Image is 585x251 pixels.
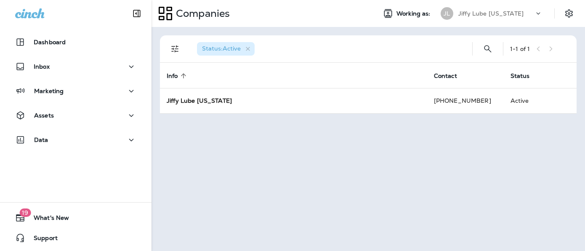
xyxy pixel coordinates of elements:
[34,88,64,94] p: Marketing
[167,72,189,80] span: Info
[25,214,69,224] span: What's New
[8,131,143,148] button: Data
[8,107,143,124] button: Assets
[197,42,255,56] div: Status:Active
[34,136,48,143] p: Data
[167,97,232,104] strong: Jiffy Lube [US_STATE]
[510,45,530,52] div: 1 - 1 of 1
[427,88,504,113] td: [PHONE_NUMBER]
[504,88,550,113] td: Active
[34,63,50,70] p: Inbox
[173,7,230,20] p: Companies
[202,45,241,52] span: Status : Active
[511,72,530,80] span: Status
[8,83,143,99] button: Marketing
[25,235,58,245] span: Support
[434,72,457,80] span: Contact
[511,72,541,80] span: Status
[167,72,178,80] span: Info
[479,40,496,57] button: Search Companies
[458,10,524,17] p: Jiffy Lube [US_STATE]
[8,58,143,75] button: Inbox
[8,209,143,226] button: 19What's New
[396,10,432,17] span: Working as:
[8,230,143,246] button: Support
[561,6,577,21] button: Settings
[34,39,66,45] p: Dashboard
[434,72,468,80] span: Contact
[125,5,149,22] button: Collapse Sidebar
[34,112,54,119] p: Assets
[167,40,183,57] button: Filters
[19,208,31,217] span: 19
[441,7,453,20] div: JL
[8,34,143,51] button: Dashboard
